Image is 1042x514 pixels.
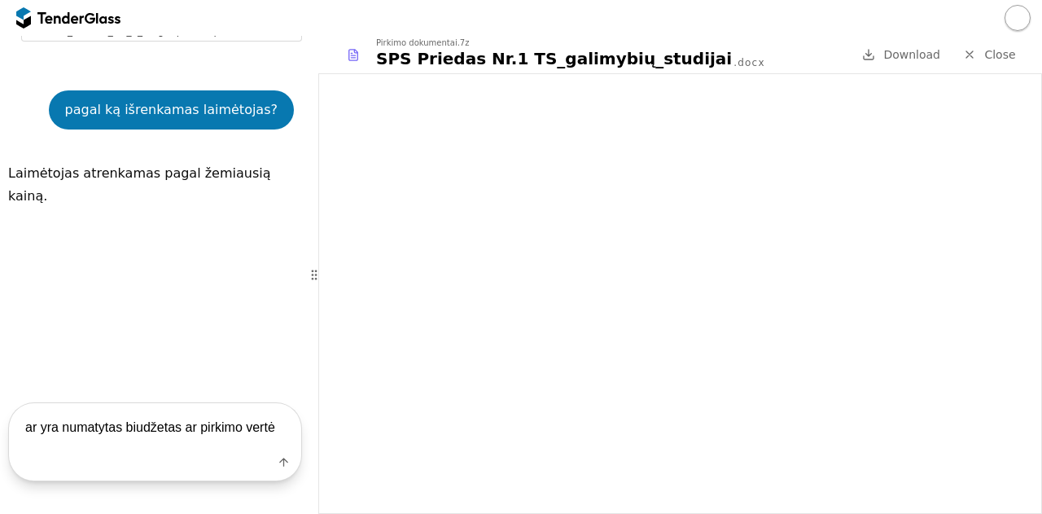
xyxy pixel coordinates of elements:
div: Pirkimo dokumentai.7z [376,39,469,47]
span: Close [984,48,1015,61]
a: Close [953,45,1026,65]
div: SPS Priedas Nr.1 TS_galimybių_studijai [376,47,732,70]
textarea: ar yra numatytas biudžetas ar pirkimo vertė [9,403,301,451]
div: pagal ką išrenkamas laimėtojas? [65,99,278,121]
div: .docx [733,56,764,70]
a: Download [857,45,945,65]
span: Download [883,48,940,61]
p: Laimėtojas atrenkamas pagal žemiausią kainą. [8,162,302,208]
